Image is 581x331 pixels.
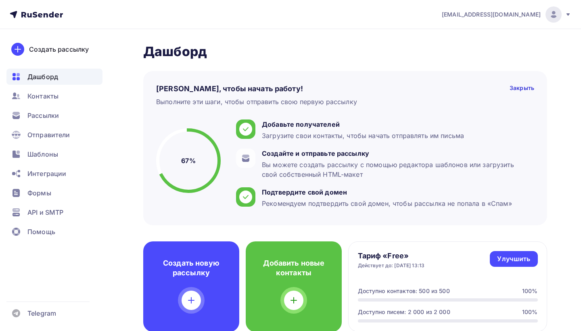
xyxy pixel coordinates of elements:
[29,44,89,54] div: Создать рассылку
[262,199,512,208] div: Рекомендуем подтвердить свой домен, чтобы рассылка не попала в «Спам»
[358,251,425,261] h4: Тариф «Free»
[262,149,530,158] div: Создайте и отправьте рассылку
[262,131,464,140] div: Загрузите свои контакты, чтобы начать отправлять им письма
[27,130,70,140] span: Отправители
[6,107,102,124] a: Рассылки
[358,287,450,295] div: Доступно контактов: 500 из 500
[522,287,538,295] div: 100%
[6,88,102,104] a: Контакты
[27,72,58,82] span: Дашборд
[27,227,55,237] span: Помощь
[262,187,512,197] div: Подтвердите свой домен
[27,149,58,159] span: Шаблоны
[522,308,538,316] div: 100%
[181,156,195,165] h5: 67%
[497,254,530,264] div: Улучшить
[442,10,541,19] span: [EMAIL_ADDRESS][DOMAIN_NAME]
[358,308,450,316] div: Доступно писем: 2 000 из 2 000
[262,119,464,129] div: Добавьте получателей
[442,6,571,23] a: [EMAIL_ADDRESS][DOMAIN_NAME]
[259,258,329,278] h4: Добавить новые контакты
[6,146,102,162] a: Шаблоны
[143,44,547,60] h2: Дашборд
[6,69,102,85] a: Дашборд
[27,207,63,217] span: API и SMTP
[27,308,56,318] span: Telegram
[27,111,59,120] span: Рассылки
[156,97,357,107] div: Выполните эти шаги, чтобы отправить свою первую рассылку
[27,169,66,178] span: Интеграции
[27,188,51,198] span: Формы
[6,127,102,143] a: Отправители
[156,84,303,94] h4: [PERSON_NAME], чтобы начать работу!
[6,185,102,201] a: Формы
[510,84,534,94] div: Закрыть
[156,258,226,278] h4: Создать новую рассылку
[262,160,530,179] div: Вы можете создать рассылку с помощью редактора шаблонов или загрузить свой собственный HTML-макет
[27,91,59,101] span: Контакты
[358,262,425,269] div: Действует до: [DATE] 13:13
